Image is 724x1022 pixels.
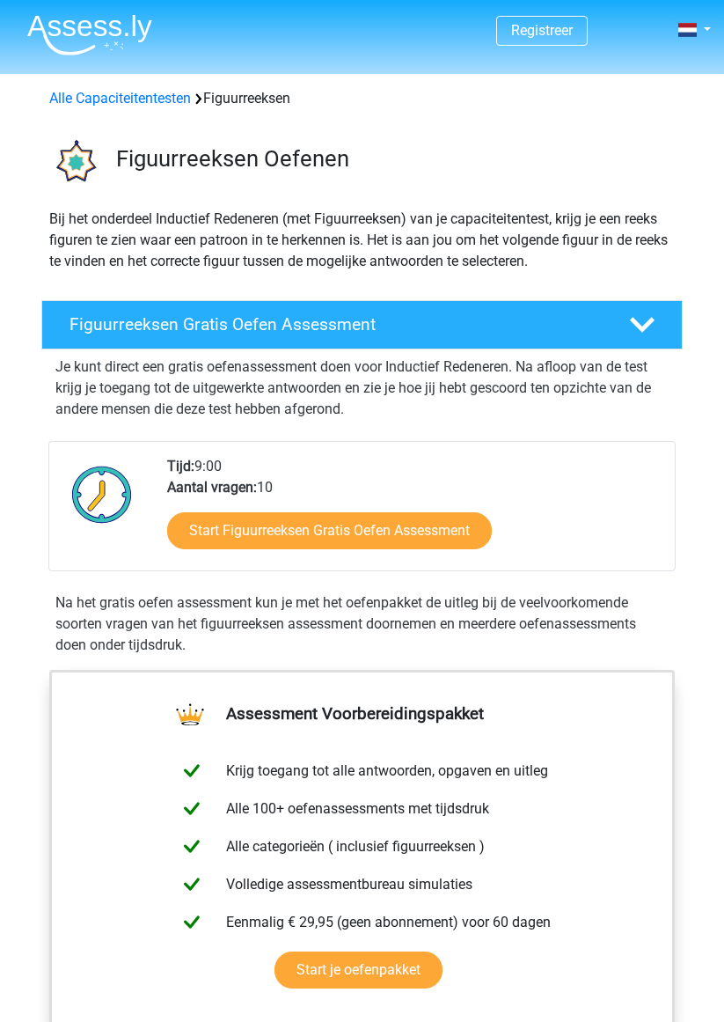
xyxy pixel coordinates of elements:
[42,130,106,195] img: figuurreeksen
[154,456,674,570] div: 9:00 10
[49,209,675,272] p: Bij het onderdeel Inductief Redeneren (met Figuurreeksen) van je capaciteitentest, krijg je een r...
[167,458,194,474] b: Tijd:
[69,314,603,335] h4: Figuurreeksen Gratis Oefen Assessment
[34,300,690,349] a: Figuurreeksen Gratis Oefen Assessment
[42,88,682,109] div: Figuurreeksen
[63,456,141,533] img: Klok
[167,479,257,496] b: Aantal vragen:
[48,592,676,656] div: Na het gratis oefen assessment kun je met het oefenpakket de uitleg bij de veelvoorkomende soorte...
[27,14,152,55] img: Assessly
[49,90,191,107] a: Alle Capaciteitentesten
[167,512,492,549] a: Start Figuurreeksen Gratis Oefen Assessment
[116,145,669,173] h3: Figuurreeksen Oefenen
[55,357,669,420] p: Je kunt direct een gratis oefenassessment doen voor Inductief Redeneren. Na afloop van de test kr...
[274,952,442,989] a: Start je oefenpakket
[511,22,573,39] a: Registreer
